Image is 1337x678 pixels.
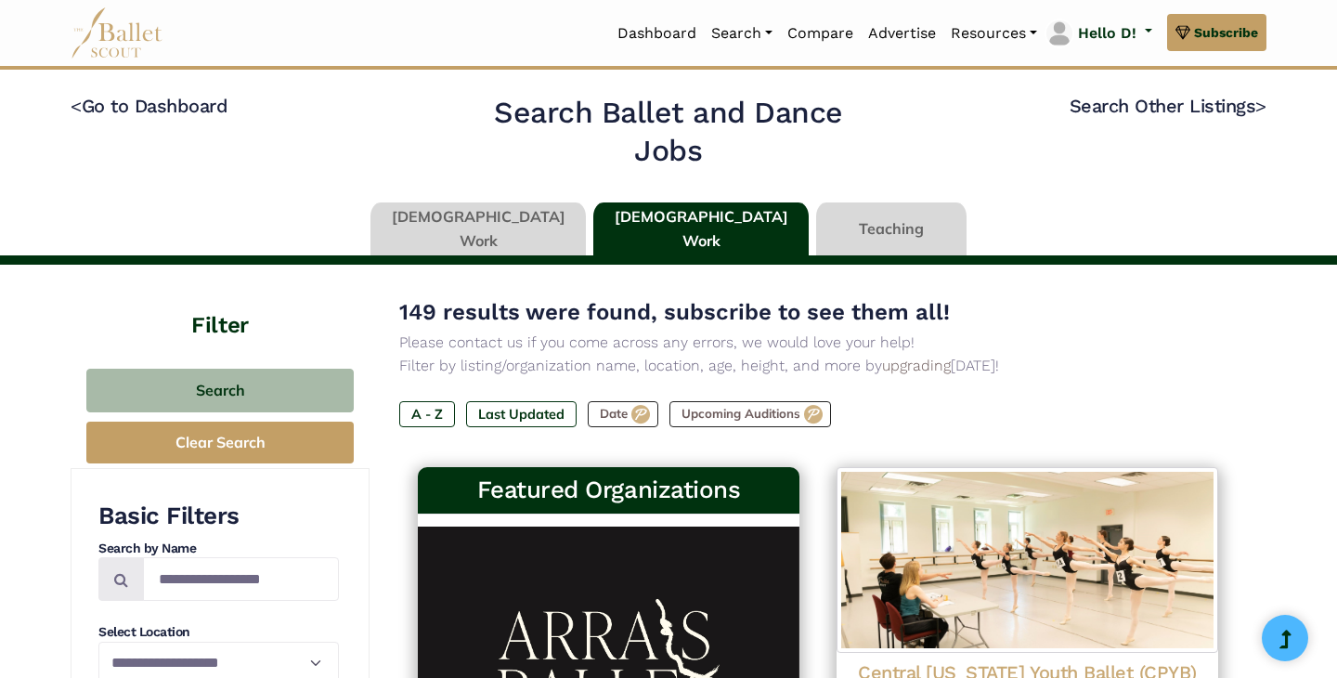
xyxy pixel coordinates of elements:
[861,14,943,53] a: Advertise
[1194,22,1258,43] span: Subscribe
[1175,22,1190,43] img: gem.svg
[590,202,812,256] li: [DEMOGRAPHIC_DATA] Work
[399,331,1237,355] p: Please contact us if you come across any errors, we would love your help!
[433,475,785,506] h3: Featured Organizations
[882,357,951,374] a: upgrading
[460,94,878,171] h2: Search Ballet and Dance Jobs
[367,202,590,256] li: [DEMOGRAPHIC_DATA] Work
[143,557,339,601] input: Search by names...
[98,623,339,642] h4: Select Location
[71,94,82,117] code: <
[71,265,370,341] h4: Filter
[98,540,339,558] h4: Search by Name
[669,401,831,427] label: Upcoming Auditions
[943,14,1045,53] a: Resources
[837,467,1218,653] img: Logo
[610,14,704,53] a: Dashboard
[1167,14,1266,51] a: Subscribe
[780,14,861,53] a: Compare
[1045,19,1152,48] a: profile picture Hello D!
[1255,94,1266,117] code: >
[399,354,1237,378] p: Filter by listing/organization name, location, age, height, and more by [DATE]!
[812,202,970,256] li: Teaching
[704,14,780,53] a: Search
[1070,95,1266,117] a: Search Other Listings>
[399,299,950,325] span: 149 results were found, subscribe to see them all!
[399,401,455,427] label: A - Z
[1078,21,1136,46] p: Hello D!
[1046,20,1072,46] img: profile picture
[86,422,354,463] button: Clear Search
[466,401,577,427] label: Last Updated
[588,401,658,427] label: Date
[86,369,354,412] button: Search
[98,501,339,532] h3: Basic Filters
[71,95,227,117] a: <Go to Dashboard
